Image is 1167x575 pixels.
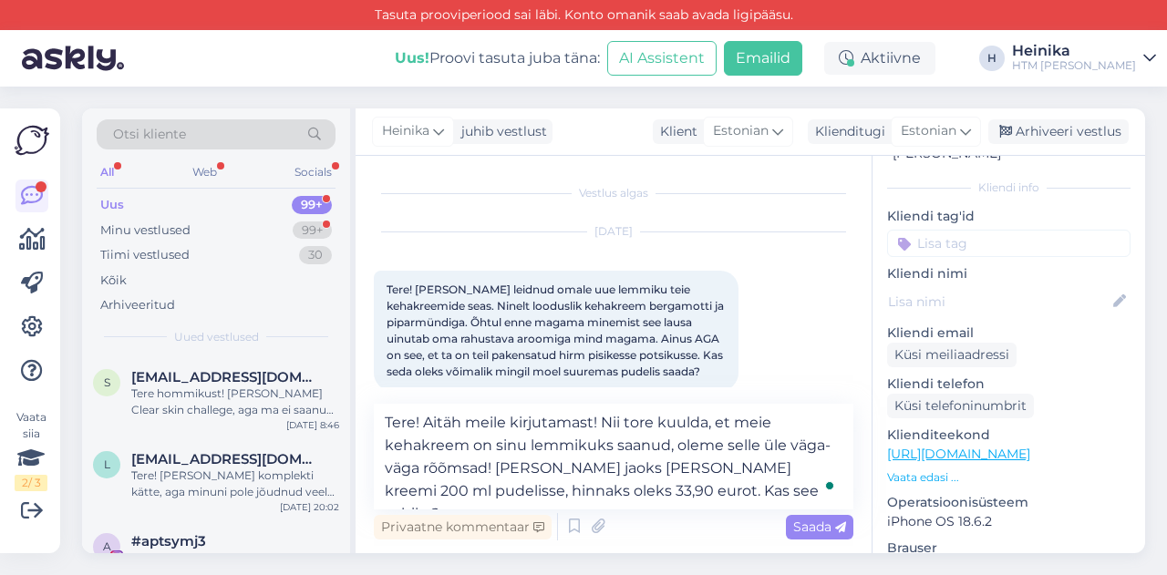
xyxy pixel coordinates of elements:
[15,123,49,158] img: Askly Logo
[713,121,769,141] span: Estonian
[374,223,853,240] div: [DATE]
[988,119,1129,144] div: Arhiveeri vestlus
[901,121,956,141] span: Estonian
[1012,58,1136,73] div: HTM [PERSON_NAME]
[887,426,1131,445] p: Klienditeekond
[808,122,885,141] div: Klienditugi
[824,42,935,75] div: Aktiivne
[887,512,1131,531] p: iPhone OS 18.6.2
[979,46,1005,71] div: H
[292,196,332,214] div: 99+
[113,125,186,144] span: Otsi kliente
[793,519,846,535] span: Saada
[887,207,1131,226] p: Kliendi tag'id
[887,323,1131,343] p: Kliendi email
[174,329,259,345] span: Uued vestlused
[131,533,206,549] span: #aptsymj3
[887,493,1131,512] p: Operatsioonisüsteem
[1012,44,1156,73] a: HeinikaHTM [PERSON_NAME]
[131,451,321,467] span: ly.kotkas@gmail.com
[724,41,802,76] button: Emailid
[299,246,332,264] div: 30
[189,160,221,184] div: Web
[887,469,1131,486] p: Vaata edasi ...
[104,375,110,389] span: s
[100,221,191,240] div: Minu vestlused
[387,282,727,378] span: Tere! [PERSON_NAME] leidnud omale uue lemmiku teie kehakreemide seas. Ninelt looduslik kehakreem ...
[653,122,697,141] div: Klient
[887,375,1131,394] p: Kliendi telefon
[374,515,552,539] div: Privaatne kommentaar
[15,475,47,491] div: 2 / 3
[887,230,1131,257] input: Lisa tag
[1012,44,1136,58] div: Heinika
[97,160,118,184] div: All
[382,121,429,141] span: Heinika
[104,457,110,471] span: l
[887,343,1017,367] div: Küsi meiliaadressi
[454,122,547,141] div: juhib vestlust
[293,221,332,240] div: 99+
[131,467,339,500] div: Tere! [PERSON_NAME] komplekti kätte, aga minuni pole jõudnud veel tänane video, mis pidi tulema ü...
[887,180,1131,196] div: Kliendi info
[131,385,339,418] div: Tere hommikust! [PERSON_NAME] Clear skin challege, aga ma ei saanud eile videot meilile!
[888,292,1110,312] input: Lisa nimi
[395,47,600,69] div: Proovi tasuta juba täna:
[103,539,111,553] span: a
[887,264,1131,283] p: Kliendi nimi
[607,41,717,76] button: AI Assistent
[100,296,175,314] div: Arhiveeritud
[887,539,1131,558] p: Brauser
[887,394,1034,418] div: Küsi telefoninumbrit
[280,500,339,514] div: [DATE] 20:02
[131,369,321,385] span: sirje.puusepp2@mail.ee
[100,196,124,214] div: Uus
[291,160,336,184] div: Socials
[374,404,853,509] textarea: To enrich screen reader interactions, please activate Accessibility in Grammarly extension settings
[100,272,127,290] div: Kõik
[100,246,190,264] div: Tiimi vestlused
[286,418,339,432] div: [DATE] 8:46
[15,409,47,491] div: Vaata siia
[374,185,853,201] div: Vestlus algas
[887,446,1030,462] a: [URL][DOMAIN_NAME]
[395,49,429,67] b: Uus!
